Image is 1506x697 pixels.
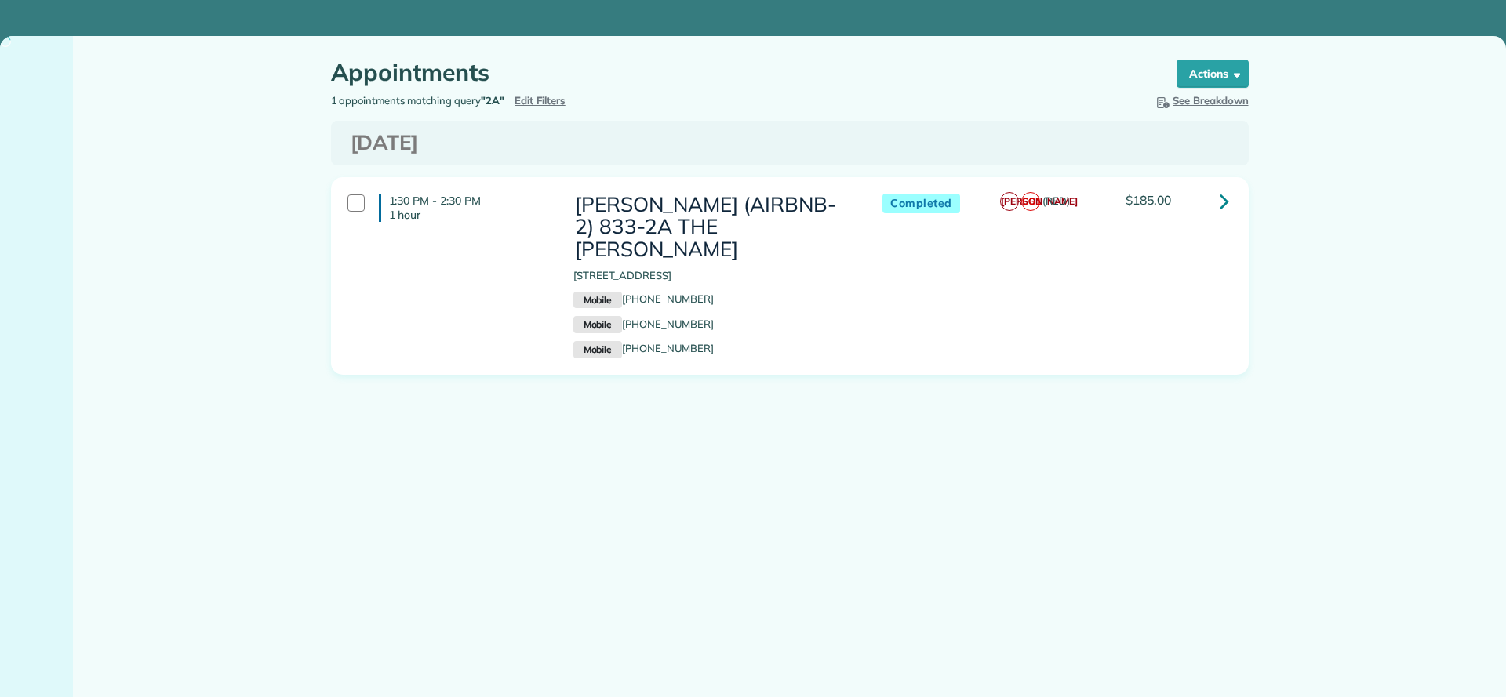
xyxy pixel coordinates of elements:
a: Edit Filters [515,94,566,107]
p: 1 hour [389,208,550,222]
span: (RED) [1042,194,1070,207]
h3: [DATE] [351,132,1229,154]
button: Actions [1177,60,1249,88]
span: $185.00 [1126,192,1171,208]
a: Mobile[PHONE_NUMBER] [573,342,714,354]
div: 1 appointments matching query [319,93,790,109]
strong: "2A" [481,94,504,107]
p: [STREET_ADDRESS] [573,268,851,284]
button: See Breakdown [1154,93,1249,109]
small: Mobile [573,316,622,333]
a: Mobile[PHONE_NUMBER] [573,292,714,305]
small: Mobile [573,292,622,309]
h4: 1:30 PM - 2:30 PM [379,194,550,222]
h1: Appointments [331,60,1147,85]
span: Completed [882,194,960,213]
h3: [PERSON_NAME] (AIRBNB-2) 833-2A THE [PERSON_NAME] [573,194,851,261]
span: [PERSON_NAME] [1000,192,1019,211]
a: Mobile[PHONE_NUMBER] [573,318,714,330]
span: CG1 [1021,192,1040,211]
small: Mobile [573,341,622,358]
